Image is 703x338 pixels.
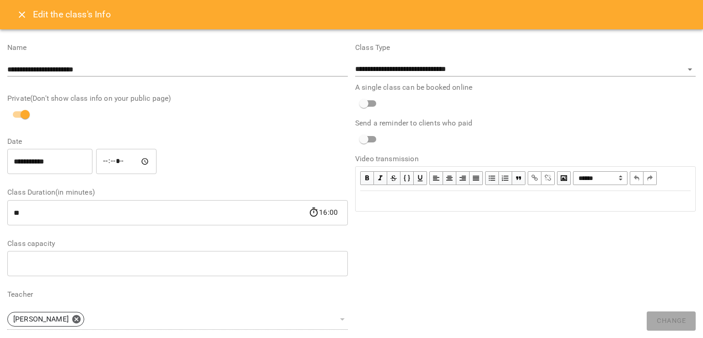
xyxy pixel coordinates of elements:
[512,171,525,185] button: Blockquote
[7,312,84,327] div: [PERSON_NAME]
[644,171,657,185] button: Redo
[528,171,541,185] button: Link
[7,291,348,298] label: Teacher
[630,171,644,185] button: Undo
[429,171,443,185] button: Align Left
[7,309,348,330] div: [PERSON_NAME]
[470,171,483,185] button: Align Justify
[360,171,374,185] button: Bold
[443,171,456,185] button: Align Center
[355,120,696,127] label: Send a reminder to clients who paid
[7,44,348,51] label: Name
[356,191,695,211] div: Edit text
[485,171,499,185] button: UL
[7,138,348,145] label: Date
[400,171,414,185] button: Monospace
[557,171,571,185] button: Image
[456,171,470,185] button: Align Right
[7,240,348,247] label: Class capacity
[355,155,696,163] label: Video transmission
[11,4,33,26] button: Close
[573,171,627,185] span: Normal
[541,171,555,185] button: Remove Link
[13,314,69,325] p: [PERSON_NAME]
[573,171,627,185] select: Block type
[7,95,348,102] label: Private(Don't show class info on your public page)
[7,189,348,196] label: Class Duration(in minutes)
[387,171,400,185] button: Strikethrough
[355,84,696,91] label: A single class can be booked online
[33,7,111,22] h6: Edit the class's Info
[374,171,387,185] button: Italic
[499,171,512,185] button: OL
[355,44,696,51] label: Class Type
[414,171,427,185] button: Underline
